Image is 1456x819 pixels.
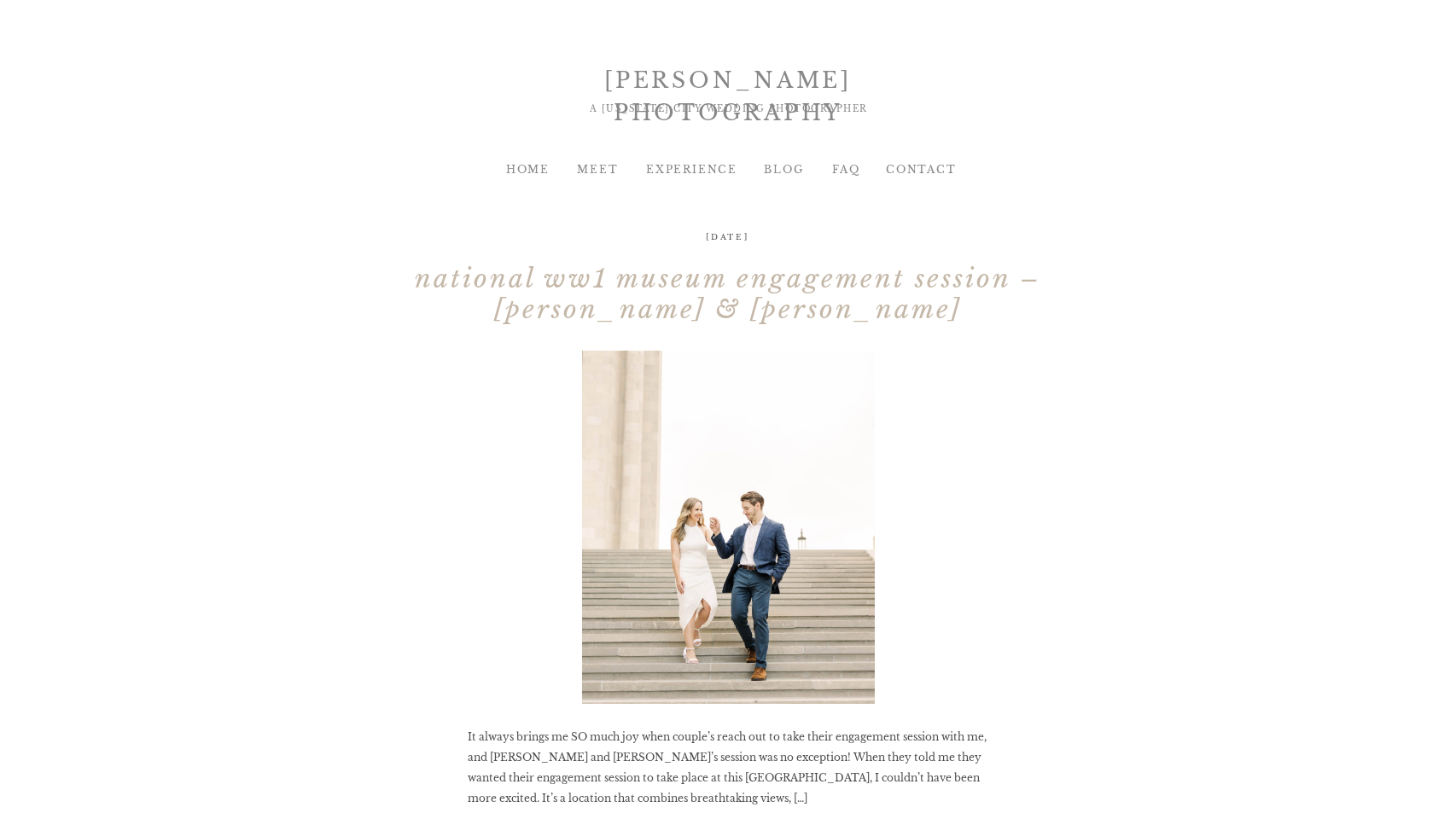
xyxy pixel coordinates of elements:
[415,263,1041,325] a: National WW1 Museum Engagement Session – [PERSON_NAME] & [PERSON_NAME]
[563,162,632,177] a: MEET
[493,162,562,177] a: HOME
[582,351,875,704] a: National WW1 Museum Engagement Session – Allison & Ty
[521,102,935,132] div: A [US_STATE] CITY WEDDING PHOTOGRAPHER
[504,65,952,96] div: [PERSON_NAME] PHOTOGRAPHY
[646,162,715,177] a: EXPERIENCE
[749,162,818,177] a: BLOG
[468,727,987,809] p: It always brings me SO much joy when couple’s reach out to take their engagement session with me,...
[643,233,812,241] h2: [DATE]
[812,162,881,177] a: FAQ
[886,162,955,177] a: Contact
